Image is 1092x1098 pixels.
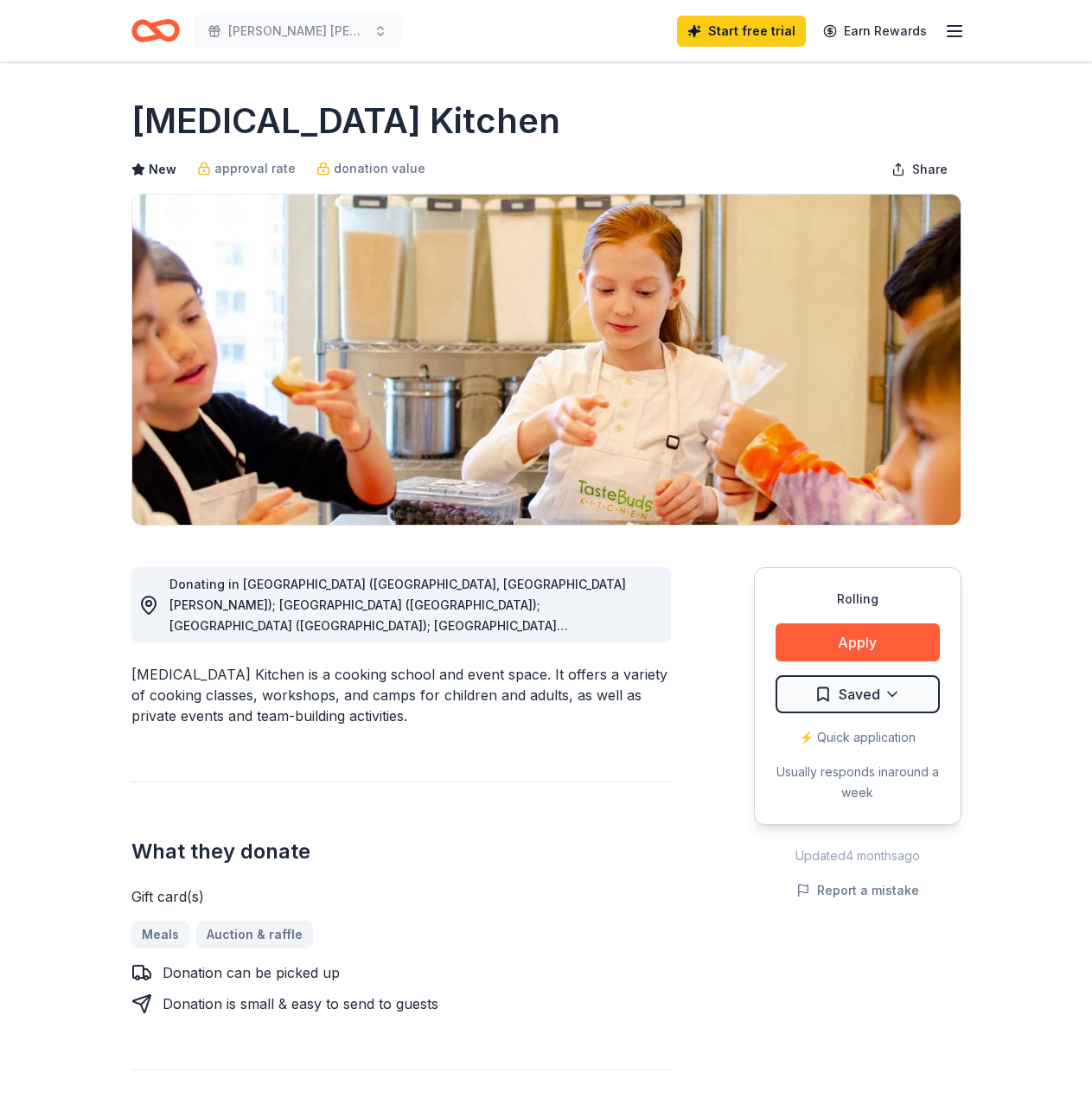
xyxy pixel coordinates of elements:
button: Share [878,152,961,187]
div: Donation is small & easy to send to guests [163,993,438,1014]
div: Usually responds in around a week [776,762,940,803]
button: Report a mistake [796,880,919,901]
h1: [MEDICAL_DATA] Kitchen [131,97,560,145]
span: Share [912,159,948,180]
div: ⚡️ Quick application [776,727,940,748]
button: Saved [776,675,940,713]
a: approval rate [197,158,296,179]
span: approval rate [214,158,296,179]
div: [MEDICAL_DATA] Kitchen is a cooking school and event space. It offers a variety of cooking classe... [131,664,671,726]
div: Donation can be picked up [163,962,340,983]
span: Saved [839,683,880,705]
div: Updated 4 months ago [754,846,961,866]
button: [PERSON_NAME] [PERSON_NAME] Twins fundraiser [194,14,401,48]
span: donation value [334,158,425,179]
a: Auction & raffle [196,921,313,948]
span: [PERSON_NAME] [PERSON_NAME] Twins fundraiser [228,21,367,41]
button: Apply [776,623,940,661]
a: Meals [131,921,189,948]
div: Gift card(s) [131,886,671,907]
a: Home [131,10,180,51]
a: donation value [316,158,425,179]
div: Rolling [776,589,940,610]
img: Image for Taste Buds Kitchen [132,195,961,525]
a: Earn Rewards [813,16,937,47]
a: Start free trial [677,16,806,47]
span: Donating in [GEOGRAPHIC_DATA] ([GEOGRAPHIC_DATA], [GEOGRAPHIC_DATA][PERSON_NAME]); [GEOGRAPHIC_DA... [169,577,626,737]
h2: What they donate [131,838,671,865]
span: New [149,159,176,180]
